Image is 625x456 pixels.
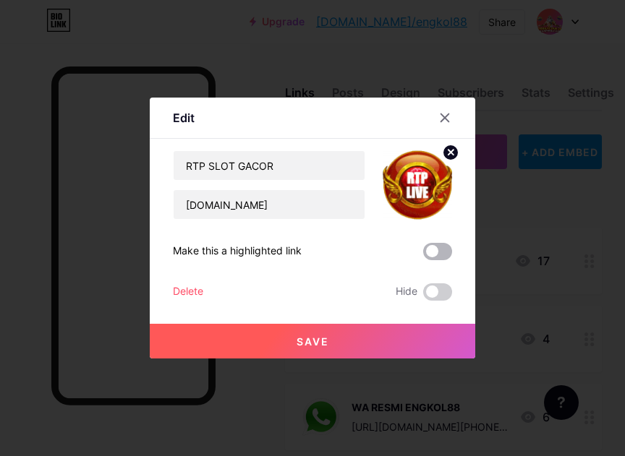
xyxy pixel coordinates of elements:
img: link_thumbnail [383,150,452,220]
button: Save [150,324,475,358]
div: Make this a highlighted link [173,243,302,260]
div: Edit [173,109,195,126]
input: Title [174,151,365,180]
span: Hide [396,283,417,301]
div: Delete [173,283,203,301]
input: URL [174,190,365,219]
span: Save [297,335,329,348]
